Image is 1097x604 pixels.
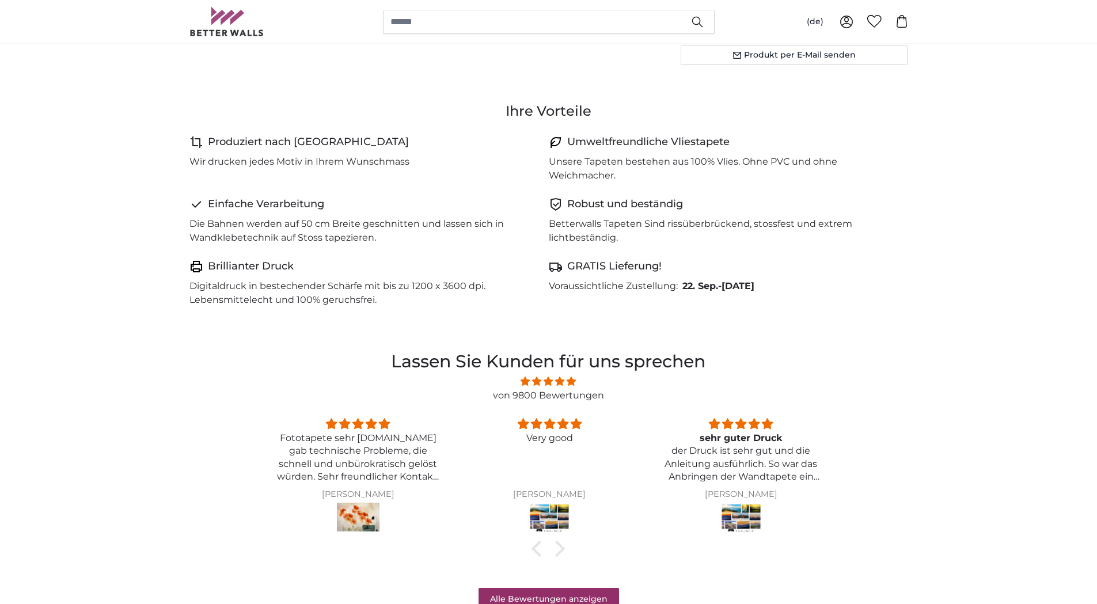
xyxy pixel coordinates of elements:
h4: GRATIS Lieferung! [567,259,662,275]
p: Betterwalls Tapeten Sind rissüberbrückend, stossfest und extrem lichtbeständig. [549,217,899,245]
p: Fototapete sehr [DOMAIN_NAME] gab technische Probleme, die schnell und unbürokratisch gelöst würd... [276,432,440,484]
h4: Einfache Verarbeitung [208,196,324,212]
div: 5 stars [468,416,631,432]
div: [PERSON_NAME] [659,490,822,499]
button: Produkt per E-Mail senden [681,45,908,65]
div: 5 stars [276,416,440,432]
img: Stockfoto [720,503,762,535]
div: sehr guter Druck [659,432,822,445]
p: Wir drucken jedes Motiv in Ihrem Wunschmass [189,155,409,169]
h4: Brillianter Druck [208,259,294,275]
b: - [682,280,754,291]
h2: Lassen Sie Kunden für uns sprechen [261,348,836,374]
img: Betterwalls [189,7,264,36]
span: 4.81 stars [261,374,836,389]
h4: Robust und beständig [567,196,683,212]
img: Stockfoto [528,503,571,535]
div: [PERSON_NAME] [276,490,440,499]
p: der Druck ist sehr gut und die Anleitung ausführlich. So war das Anbringen der Wandtapete ein Kin... [659,445,822,483]
span: 22. Sep. [682,280,718,291]
div: [PERSON_NAME] [468,490,631,499]
span: [DATE] [722,280,754,291]
p: Voraussichtliche Zustellung: [549,279,678,293]
p: Unsere Tapeten bestehen aus 100% Vlies. Ohne PVC und ohne Weichmacher. [549,155,899,183]
a: von 9800 Bewertungen [493,390,604,401]
p: Digitaldruck in bestechender Schärfe mit bis zu 1200 x 3600 dpi. Lebensmittelecht und 100% geruch... [189,279,540,307]
img: Fototapete Waving In The Wind [337,503,379,535]
button: (de) [798,12,833,32]
p: Very good [468,432,631,445]
h4: Umweltfreundliche Vliestapete [567,134,730,150]
div: 5 stars [659,416,822,432]
p: Die Bahnen werden auf 50 cm Breite geschnitten und lassen sich in Wandklebetechnik auf Stoss tape... [189,217,540,245]
h4: Produziert nach [GEOGRAPHIC_DATA] [208,134,409,150]
h3: Ihre Vorteile [189,102,908,120]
